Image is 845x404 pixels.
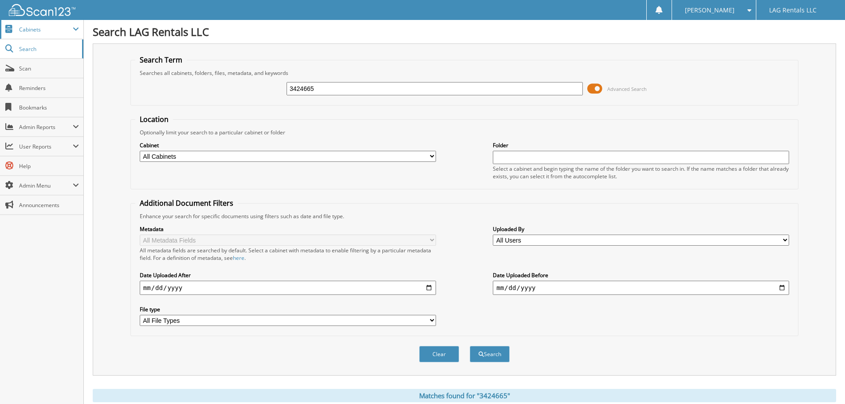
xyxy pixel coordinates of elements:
[493,271,789,279] label: Date Uploaded Before
[93,24,836,39] h1: Search LAG Rentals LLC
[801,361,845,404] iframe: Chat Widget
[685,8,735,13] span: [PERSON_NAME]
[19,123,73,131] span: Admin Reports
[233,254,244,262] a: here
[19,104,79,111] span: Bookmarks
[19,143,73,150] span: User Reports
[493,281,789,295] input: end
[135,198,238,208] legend: Additional Document Filters
[493,225,789,233] label: Uploaded By
[493,141,789,149] label: Folder
[493,165,789,180] div: Select a cabinet and begin typing the name of the folder you want to search in. If the name match...
[19,201,79,209] span: Announcements
[19,84,79,92] span: Reminders
[135,212,794,220] div: Enhance your search for specific documents using filters such as date and file type.
[19,26,73,33] span: Cabinets
[140,306,436,313] label: File type
[9,4,75,16] img: scan123-logo-white.svg
[135,69,794,77] div: Searches all cabinets, folders, files, metadata, and keywords
[140,271,436,279] label: Date Uploaded After
[607,86,647,92] span: Advanced Search
[19,162,79,170] span: Help
[140,141,436,149] label: Cabinet
[135,129,794,136] div: Optionally limit your search to a particular cabinet or folder
[769,8,817,13] span: LAG Rentals LLC
[470,346,510,362] button: Search
[419,346,459,362] button: Clear
[19,65,79,72] span: Scan
[140,225,436,233] label: Metadata
[19,182,73,189] span: Admin Menu
[140,247,436,262] div: All metadata fields are searched by default. Select a cabinet with metadata to enable filtering b...
[140,281,436,295] input: start
[93,389,836,402] div: Matches found for "3424665"
[135,114,173,124] legend: Location
[135,55,187,65] legend: Search Term
[19,45,78,53] span: Search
